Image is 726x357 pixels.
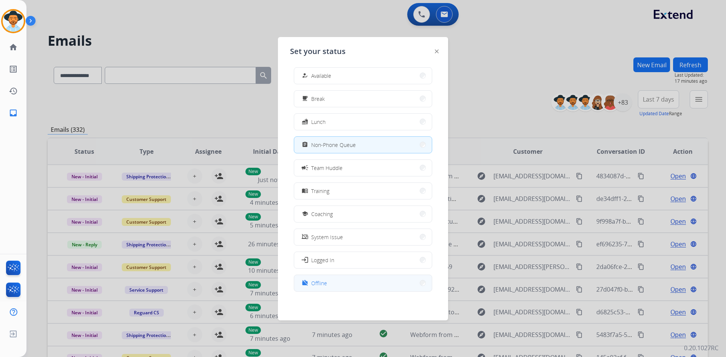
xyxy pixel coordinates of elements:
[435,49,439,53] img: close-button
[302,234,308,240] mat-icon: phonelink_off
[302,73,308,79] mat-icon: how_to_reg
[311,141,356,149] span: Non-Phone Queue
[294,275,432,291] button: Offline
[294,114,432,130] button: Lunch
[294,137,432,153] button: Non-Phone Queue
[302,119,308,125] mat-icon: fastfood
[311,279,327,287] span: Offline
[311,72,331,80] span: Available
[301,164,309,172] mat-icon: campaign
[311,187,329,195] span: Training
[294,252,432,268] button: Logged In
[311,164,343,172] span: Team Huddle
[301,256,309,264] mat-icon: login
[302,280,308,286] mat-icon: work_off
[9,87,18,96] mat-icon: history
[311,118,326,126] span: Lunch
[311,95,325,103] span: Break
[294,91,432,107] button: Break
[294,229,432,245] button: System Issue
[311,233,343,241] span: System Issue
[290,46,346,57] span: Set your status
[3,11,24,32] img: avatar
[9,43,18,52] mat-icon: home
[311,256,334,264] span: Logged In
[294,206,432,222] button: Coaching
[311,210,333,218] span: Coaching
[9,65,18,74] mat-icon: list_alt
[294,68,432,84] button: Available
[684,343,718,352] p: 0.20.1027RC
[302,96,308,102] mat-icon: free_breakfast
[294,183,432,199] button: Training
[302,188,308,194] mat-icon: menu_book
[302,211,308,217] mat-icon: school
[9,108,18,117] mat-icon: inbox
[294,160,432,176] button: Team Huddle
[302,142,308,148] mat-icon: assignment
